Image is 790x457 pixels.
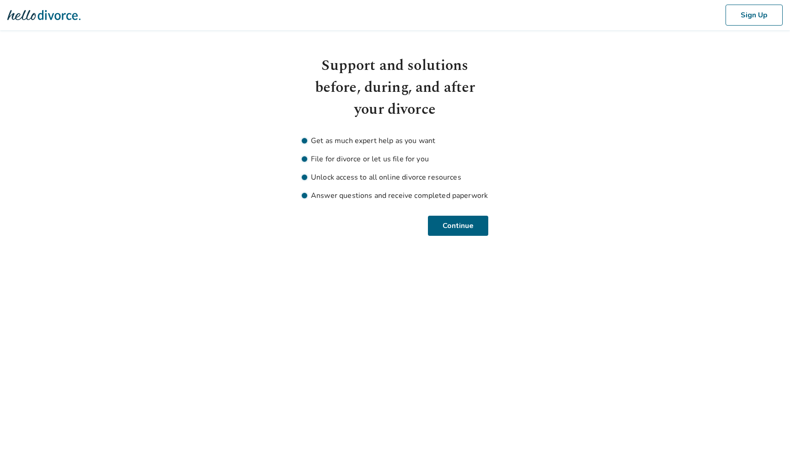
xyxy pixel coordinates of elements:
[302,55,488,121] h1: Support and solutions before, during, and after your divorce
[429,216,488,236] button: Continue
[302,154,488,165] li: File for divorce or let us file for you
[726,5,783,26] button: Sign Up
[302,135,488,146] li: Get as much expert help as you want
[302,190,488,201] li: Answer questions and receive completed paperwork
[7,6,80,24] img: Hello Divorce Logo
[302,172,488,183] li: Unlock access to all online divorce resources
